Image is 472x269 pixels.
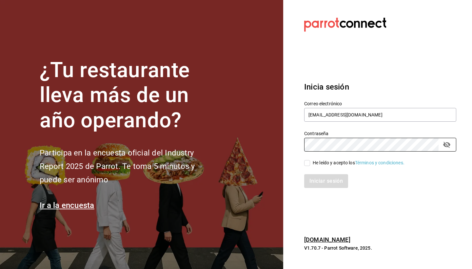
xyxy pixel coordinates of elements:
[313,159,404,166] div: He leído y acepto los
[304,101,456,106] label: Correo electrónico
[304,245,456,251] p: V1.70.7 - Parrot Software, 2025.
[304,108,456,122] input: Ingresa tu correo electrónico
[304,236,350,243] a: [DOMAIN_NAME]
[441,139,452,150] button: passwordField
[304,131,456,135] label: Contraseña
[40,58,217,133] h1: ¿Tu restaurante lleva más de un año operando?
[40,201,94,210] a: Ir a la encuesta
[40,146,217,186] h2: Participa en la encuesta oficial del Industry Report 2025 de Parrot. Te toma 5 minutos y puede se...
[355,160,404,165] a: Términos y condiciones.
[304,81,456,93] h3: Inicia sesión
